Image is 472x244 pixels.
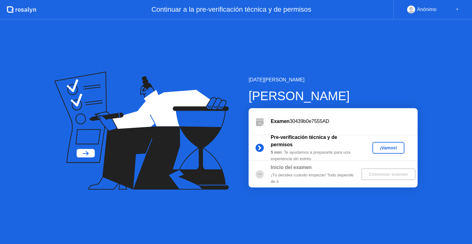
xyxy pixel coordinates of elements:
[271,172,359,185] div: ¡Tú decides cuándo empezar! Todo depende de ti
[249,76,418,84] div: [DATE][PERSON_NAME]
[456,6,459,14] div: ▼
[271,150,282,155] b: 5 min
[372,142,404,154] button: ¡Vamos!
[249,87,418,105] div: [PERSON_NAME]
[361,168,415,180] button: Comenzar examen
[271,119,289,124] b: Examen
[271,165,312,170] b: Inicio del examen
[364,172,413,177] div: Comenzar examen
[271,135,337,147] b: Pre-verificación técnica y de permisos
[271,118,418,125] div: 30439b0e7555AD
[271,149,359,162] div: : Te ayudamos a prepararte para una experiencia sin estrés
[417,6,436,14] div: Anónimo
[375,145,402,150] div: ¡Vamos!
